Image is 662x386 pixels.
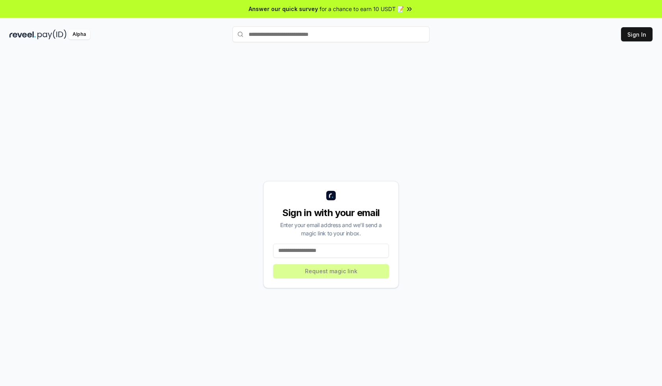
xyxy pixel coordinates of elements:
[37,30,67,39] img: pay_id
[320,5,404,13] span: for a chance to earn 10 USDT 📝
[273,221,389,237] div: Enter your email address and we’ll send a magic link to your inbox.
[68,30,90,39] div: Alpha
[249,5,318,13] span: Answer our quick survey
[326,191,336,200] img: logo_small
[621,27,653,41] button: Sign In
[273,207,389,219] div: Sign in with your email
[9,30,36,39] img: reveel_dark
